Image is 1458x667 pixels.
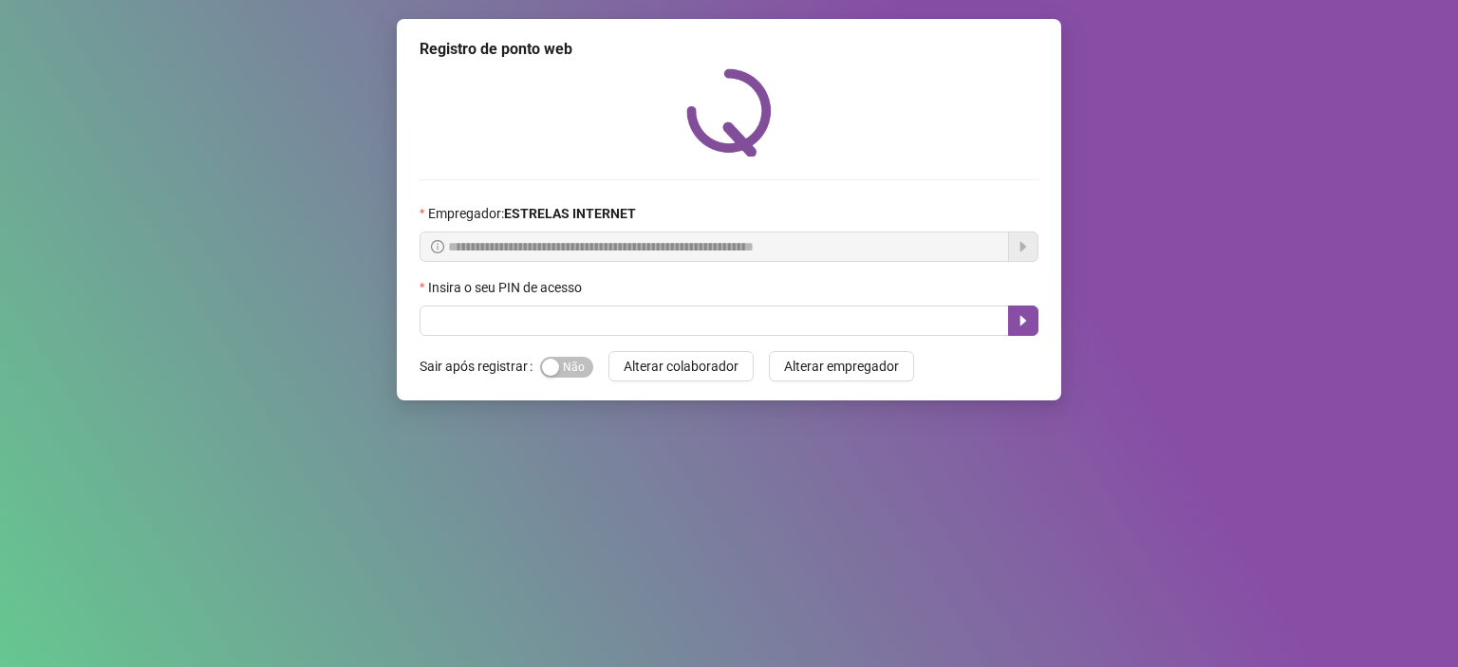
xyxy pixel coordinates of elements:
span: Empregador : [428,203,636,224]
strong: ESTRELAS INTERNET [504,206,636,221]
img: QRPoint [686,68,772,157]
span: info-circle [431,240,444,253]
span: caret-right [1016,313,1031,328]
label: Insira o seu PIN de acesso [420,277,594,298]
button: Alterar colaborador [608,351,754,381]
span: Alterar empregador [784,356,899,377]
label: Sair após registrar [420,351,540,381]
button: Alterar empregador [769,351,914,381]
div: Registro de ponto web [420,38,1038,61]
span: Alterar colaborador [624,356,738,377]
